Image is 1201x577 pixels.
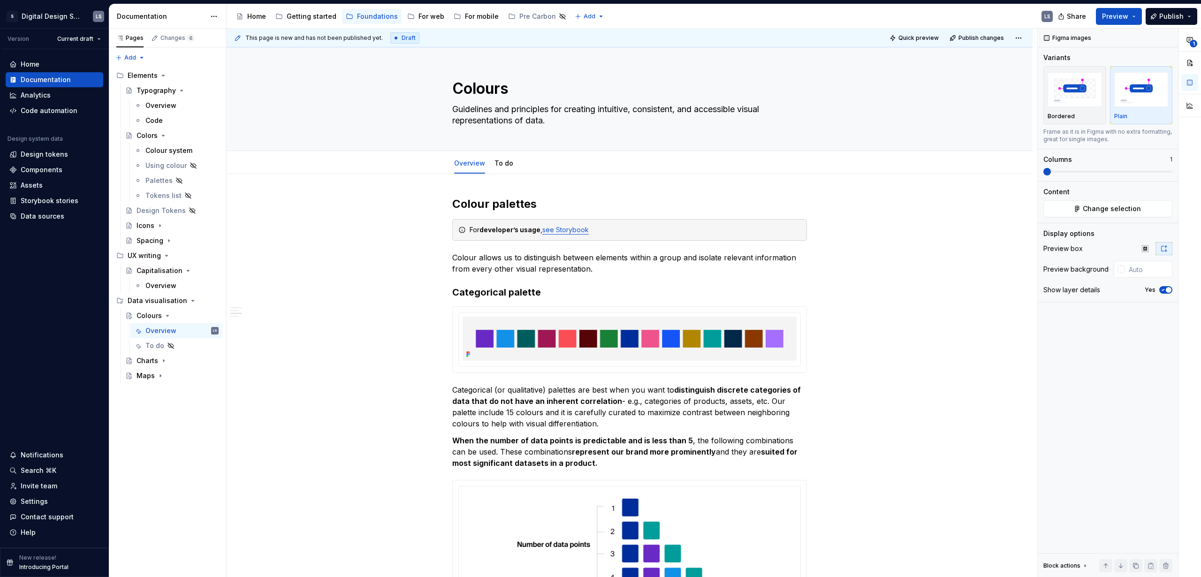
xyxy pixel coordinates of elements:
[1146,8,1197,25] button: Publish
[572,447,716,456] strong: represent our brand more prominently
[6,209,103,224] a: Data sources
[418,12,444,21] div: For web
[137,356,158,365] div: Charts
[452,287,541,298] strong: Categorical palette
[450,153,489,173] div: Overview
[21,60,39,69] div: Home
[113,248,222,263] div: UX writing
[465,12,499,21] div: For mobile
[122,263,222,278] a: Capitalisation
[145,101,176,110] div: Overview
[8,35,29,43] div: Version
[128,251,161,260] div: UX writing
[452,436,693,445] strong: When the number of data points is predictable and is less than 5
[1053,8,1092,25] button: Share
[1044,13,1050,20] div: LS
[122,308,222,323] a: Colours
[21,512,74,522] div: Contact support
[145,176,173,185] div: Palettes
[1043,244,1083,253] div: Preview box
[137,311,162,320] div: Colours
[450,77,805,100] textarea: Colours
[6,103,103,118] a: Code automation
[494,159,513,167] a: To do
[122,128,222,143] a: Colors
[21,497,48,506] div: Settings
[145,326,176,335] div: Overview
[21,150,68,159] div: Design tokens
[122,203,222,218] a: Design Tokens
[452,435,807,469] p: , the following combinations can be used. These combinations and they are
[491,153,517,173] div: To do
[21,75,71,84] div: Documentation
[130,143,222,158] a: Colour system
[1043,53,1071,62] div: Variants
[6,193,103,208] a: Storybook stories
[6,448,103,463] button: Notifications
[7,11,18,22] div: S
[21,165,62,175] div: Components
[470,225,801,235] div: For ,
[403,9,448,24] a: For web
[245,34,383,42] span: This page is new and has not been published yet.
[1048,72,1102,106] img: placeholder
[1043,559,1089,572] div: Block actions
[1096,8,1142,25] button: Preview
[130,113,222,128] a: Code
[584,13,595,20] span: Add
[232,7,570,26] div: Page tree
[357,12,398,21] div: Foundations
[1170,156,1172,163] p: 1
[137,221,154,230] div: Icons
[572,10,607,23] button: Add
[128,71,158,80] div: Elements
[1043,265,1109,274] div: Preview background
[1043,200,1172,217] button: Change selection
[8,135,63,143] div: Design system data
[145,341,164,350] div: To do
[21,196,78,205] div: Storybook stories
[117,12,205,21] div: Documentation
[21,91,51,100] div: Analytics
[1067,12,1086,21] span: Share
[247,12,266,21] div: Home
[6,57,103,72] a: Home
[958,34,1004,42] span: Publish changes
[1125,261,1172,278] input: Auto
[113,51,148,64] button: Add
[450,102,805,128] textarea: Guidelines and principles for creating intuitive, consistent, and accessible visual representatio...
[128,296,187,305] div: Data visualisation
[96,13,102,20] div: LS
[232,9,270,24] a: Home
[1043,229,1095,238] div: Display options
[122,353,222,368] a: Charts
[187,34,195,42] span: 6
[898,34,939,42] span: Quick preview
[145,116,163,125] div: Code
[1043,128,1172,143] div: Frame as it is in Figma with no extra formatting, great for single images.
[22,12,82,21] div: Digital Design System
[402,34,416,42] span: Draft
[2,6,107,26] button: SDigital Design SystemLS
[130,323,222,338] a: OverviewLS
[272,9,340,24] a: Getting started
[887,31,943,45] button: Quick preview
[519,12,556,21] div: Pre Carbon
[1043,155,1072,164] div: Columns
[145,281,176,290] div: Overview
[145,146,192,155] div: Colour system
[137,131,158,140] div: Colors
[450,9,502,24] a: For mobile
[6,494,103,509] a: Settings
[1114,113,1127,120] p: Plain
[6,88,103,103] a: Analytics
[454,159,485,167] a: Overview
[504,9,570,24] a: Pre Carbon
[1114,72,1169,106] img: placeholder
[1102,12,1128,21] span: Preview
[6,162,103,177] a: Components
[342,9,402,24] a: Foundations
[113,68,222,83] div: Elements
[19,554,56,562] p: New release!
[1159,12,1184,21] span: Publish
